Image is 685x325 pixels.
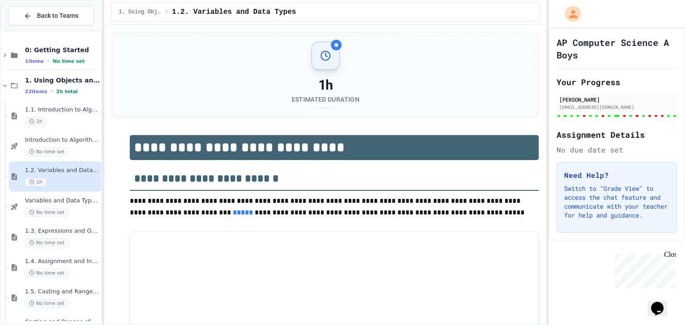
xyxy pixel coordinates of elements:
div: [EMAIL_ADDRESS][DOMAIN_NAME] [559,104,674,111]
span: 0: Getting Started [25,46,99,54]
span: 1.5. Casting and Ranges of Values [25,288,99,296]
span: 1 items [25,58,44,64]
span: 1. Using Objects and Methods [25,76,99,84]
span: Back to Teams [37,11,78,21]
iframe: chat widget [611,251,676,288]
span: 1h [25,117,46,126]
span: 1.4. Assignment and Input [25,258,99,265]
span: Introduction to Algorithms, Programming, and Compilers [25,136,99,144]
div: Estimated Duration [292,95,359,104]
span: 1.1. Introduction to Algorithms, Programming, and Compilers [25,106,99,114]
iframe: chat widget [648,289,676,316]
span: • [47,58,49,65]
h1: AP Computer Science A Boys [557,36,677,61]
span: 1.3. Expressions and Output [New] [25,227,99,235]
span: / [165,8,168,16]
button: Back to Teams [8,6,94,25]
span: 1. Using Objects and Methods [119,8,161,16]
span: No time set [25,148,69,156]
div: 1h [292,77,359,93]
span: Variables and Data Types - Quiz [25,197,99,205]
span: No time set [25,239,69,247]
span: 22 items [25,89,47,95]
div: No due date set [557,144,677,155]
div: My Account [556,4,583,24]
span: • [51,88,53,95]
h2: Your Progress [557,76,677,88]
span: 1.2. Variables and Data Types [172,7,296,17]
div: [PERSON_NAME] [559,95,674,103]
span: 1h [25,178,46,186]
span: No time set [25,269,69,277]
div: Chat with us now!Close [4,4,62,57]
span: No time set [53,58,85,64]
span: 2h total [56,89,78,95]
h3: Need Help? [564,170,669,181]
span: 1.2. Variables and Data Types [25,167,99,174]
p: Switch to "Grade View" to access the chat feature and communicate with your teacher for help and ... [564,184,669,220]
span: No time set [25,208,69,217]
span: No time set [25,299,69,308]
h2: Assignment Details [557,128,677,141]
